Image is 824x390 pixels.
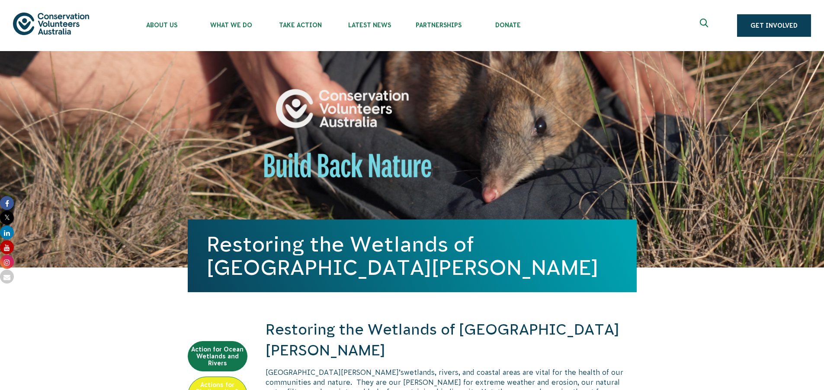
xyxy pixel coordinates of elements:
[188,341,247,371] a: Action for Ocean Wetlands and Rivers
[266,22,335,29] span: Take Action
[695,15,715,36] button: Expand search box Close search box
[266,368,404,376] span: [GEOGRAPHIC_DATA][PERSON_NAME]’s
[127,22,196,29] span: About Us
[700,19,711,32] span: Expand search box
[13,13,89,35] img: logo.svg
[335,22,404,29] span: Latest News
[266,319,637,361] h2: Restoring the Wetlands of [GEOGRAPHIC_DATA][PERSON_NAME]
[737,14,811,37] a: Get Involved
[196,22,266,29] span: What We Do
[473,22,542,29] span: Donate
[207,232,618,279] h1: Restoring the Wetlands of [GEOGRAPHIC_DATA][PERSON_NAME]
[404,22,473,29] span: Partnerships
